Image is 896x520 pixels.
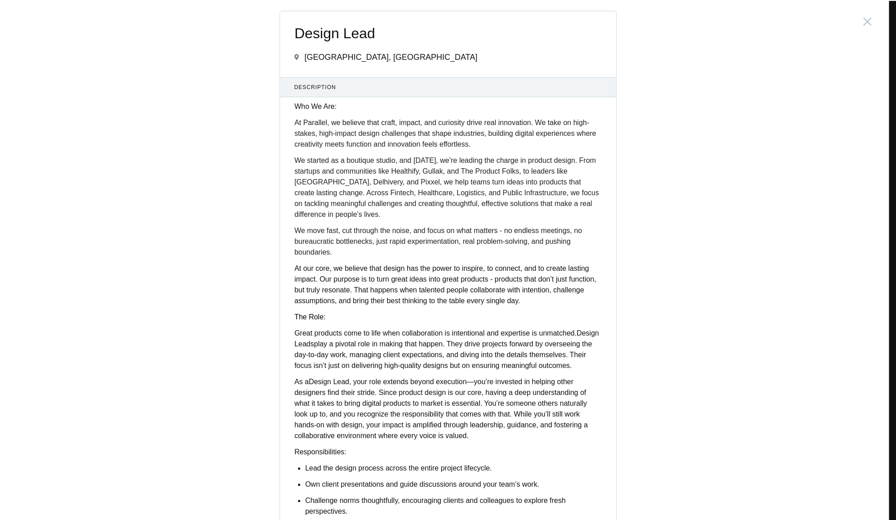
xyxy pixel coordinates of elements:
span: play a pivotal role in making that happen. They drive projects forward by overseeing the day-to-d... [294,340,592,369]
strong: Who We Are: [294,103,337,110]
span: We move fast, cut through the noise, and focus on what matters - no endless meetings, no bureaucr... [294,227,582,256]
span: The Role: [294,313,325,321]
span: Great products come to life when collaboration is intentional and expertise is unmatched. [294,329,577,337]
span: Lead the design process across the entire project lifecycle. [305,464,492,472]
span: Description [294,83,602,91]
span: Design Lead [309,378,349,386]
span: Challenge norms thoughtfully, encouraging clients and colleagues to explore fresh perspectives. [305,497,566,515]
span: [GEOGRAPHIC_DATA], [GEOGRAPHIC_DATA] [304,53,477,62]
span: At Parallel, we believe that craft, impact, and curiosity drive real innovation. We take on high-... [294,119,596,148]
span: As a [294,378,309,386]
span: We started as a boutique studio, and [DATE], we’re leading the charge in product design. From sta... [294,157,599,218]
span: At our core, we believe that design has the power to inspire, to connect, and to create lasting i... [294,264,596,305]
span: Design Lead [294,26,602,41]
span: , your role extends beyond execution—you’re invested in helping other designers find their stride... [294,378,588,439]
span: Own client presentations and guide discussions around your team’s work. [305,480,539,488]
strong: Responsibilities: [294,448,346,456]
